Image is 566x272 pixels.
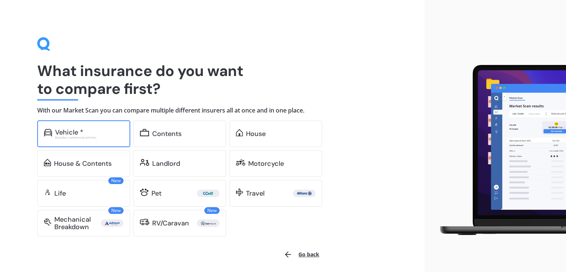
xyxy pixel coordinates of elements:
[44,189,51,196] img: life.f720d6a2d7cdcd3ad642.svg
[151,190,162,197] div: Pet
[102,219,122,227] img: Autosure.webp
[54,190,66,197] div: Life
[294,190,314,197] img: Allianz.webp
[140,129,149,136] img: content.01f40a52572271636b6f.svg
[198,190,218,197] img: Cove.webp
[198,219,218,227] img: Star.webp
[248,160,284,167] div: Motorcycle
[108,207,124,214] span: New
[236,129,243,136] img: home.91c183c226a05b4dc763.svg
[140,218,149,226] img: rv.0245371a01b30db230af.svg
[152,130,182,137] div: Contents
[55,129,83,136] div: Vehicle *
[246,190,265,197] div: Travel
[246,130,266,137] div: House
[54,216,101,231] div: Mechanical Breakdown
[108,177,124,184] span: New
[140,189,148,196] img: pet.71f96884985775575a0d.svg
[55,136,124,139] div: Excludes commercial vehicles
[44,218,51,226] img: mbi.6615ef239df2212c2848.svg
[37,62,387,98] h1: What insurance do you want to compare first?
[133,180,226,207] a: Pet
[37,107,387,114] h4: With our Market Scan you can compare multiple different insurers all at once and in one place.
[236,159,245,166] img: motorbike.c49f395e5a6966510904.svg
[204,207,220,214] span: New
[54,160,112,167] div: House & Contents
[152,219,189,227] div: RV/Caravan
[44,159,51,166] img: home-and-contents.b802091223b8502ef2dd.svg
[140,159,149,166] img: landlord.470ea2398dcb263567d0.svg
[152,160,180,167] div: Landlord
[431,61,566,239] img: laptop.webp
[44,129,52,136] img: car.f15378c7a67c060ca3f3.svg
[236,189,243,196] img: travel.bdda8d6aa9c3f12c5fe2.svg
[279,246,324,263] button: Go back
